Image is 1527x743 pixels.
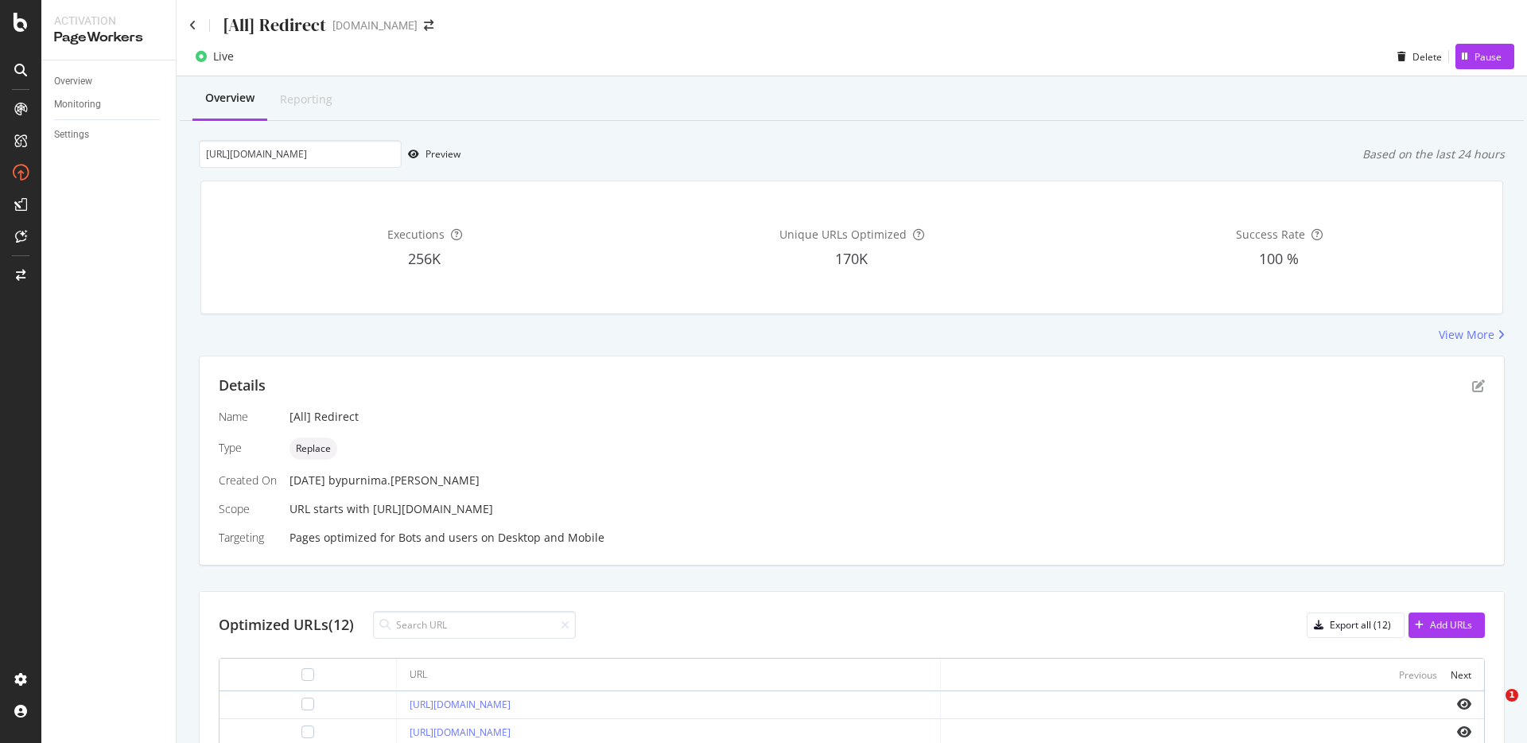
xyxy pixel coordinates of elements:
div: pen-to-square [1472,379,1485,392]
span: 1 [1506,689,1518,702]
div: Optimized URLs (12) [219,615,354,636]
span: 100 % [1259,249,1299,268]
div: arrow-right-arrow-left [424,20,433,31]
div: Overview [54,73,92,90]
button: Add URLs [1408,613,1485,638]
a: Overview [54,73,165,90]
span: URL starts with [URL][DOMAIN_NAME] [289,501,493,516]
div: Settings [54,126,89,143]
div: URL [410,667,427,682]
div: Created On [219,473,277,488]
div: Name [219,409,277,425]
i: eye [1457,725,1471,738]
a: [URL][DOMAIN_NAME] [410,725,511,739]
div: by purnima.[PERSON_NAME] [328,473,480,488]
button: Delete [1391,44,1442,69]
div: [All] Redirect [223,13,326,37]
div: Type [219,440,277,456]
div: Bots and users [398,530,478,546]
div: Desktop and Mobile [498,530,604,546]
input: Preview your optimization on a URL [199,140,402,168]
div: Monitoring [54,96,101,113]
a: [URL][DOMAIN_NAME] [410,698,511,711]
div: neutral label [289,438,337,460]
button: Preview [402,142,460,167]
div: Targeting [219,530,277,546]
a: View More [1439,327,1505,343]
input: Search URL [373,611,576,639]
iframe: Intercom live chat [1473,689,1511,727]
div: Pause [1475,50,1502,64]
button: Next [1451,665,1471,684]
a: Monitoring [54,96,165,113]
div: Next [1451,668,1471,682]
a: Settings [54,126,165,143]
span: Unique URLs Optimized [779,227,907,242]
span: 170K [835,249,868,268]
span: Replace [296,444,331,453]
div: View More [1439,327,1494,343]
div: Previous [1399,668,1437,682]
div: Scope [219,501,277,517]
div: [DATE] [289,473,1485,488]
span: Executions [387,227,445,242]
button: Export all (12) [1307,613,1405,638]
span: Success Rate [1236,227,1305,242]
div: [DOMAIN_NAME] [332,18,418,33]
div: Export all (12) [1330,618,1391,632]
div: Activation [54,13,163,29]
div: Details [219,375,266,396]
div: Preview [425,147,460,161]
div: Overview [205,90,254,106]
div: PageWorkers [54,29,163,47]
i: eye [1457,698,1471,710]
div: Based on the last 24 hours [1362,146,1505,162]
div: Reporting [280,91,332,107]
div: Add URLs [1430,618,1472,632]
div: Live [213,49,234,64]
div: Pages optimized for on [289,530,1485,546]
button: Pause [1455,44,1514,69]
button: Previous [1399,665,1437,684]
div: Delete [1412,50,1442,64]
span: 256K [408,249,441,268]
div: [All] Redirect [289,409,1485,425]
a: Click to go back [189,20,196,31]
